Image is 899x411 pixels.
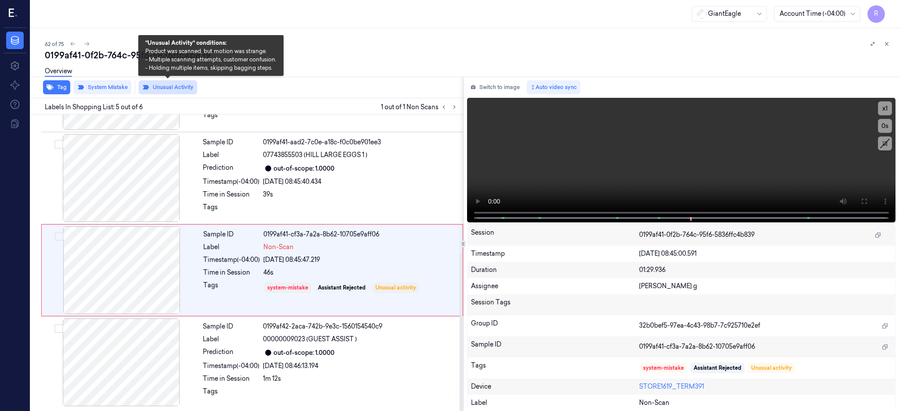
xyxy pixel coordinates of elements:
[639,342,755,351] span: 0199af41-cf3a-7a2a-8b62-10705e9aff06
[45,40,64,48] span: 62 of 75
[467,80,523,94] button: Switch to image
[203,255,260,264] div: Timestamp (-04:00)
[203,361,259,371] div: Timestamp (-04:00)
[54,324,63,333] button: Select row
[471,265,639,275] div: Duration
[45,49,892,61] div: 0199af41-0f2b-764c-95f6-5836ffc4b839
[471,298,639,312] div: Session Tags
[639,321,760,330] span: 32b0bef5-97ea-4c43-98b7-7c925710e2ef
[381,102,460,112] span: 1 out of 1 Non Scans
[471,398,639,407] div: Label
[203,347,259,358] div: Prediction
[203,138,259,147] div: Sample ID
[273,348,334,357] div: out-of-scope: 1.0000
[74,80,131,94] button: System Mistake
[471,282,639,291] div: Assignee
[203,177,259,186] div: Timestamp (-04:00)
[643,364,684,372] div: system-mistake
[54,140,63,149] button: Select row
[878,101,892,115] button: x1
[263,361,458,371] div: [DATE] 08:46:13.194
[527,80,580,94] button: Auto video sync
[263,190,458,199] div: 39s
[263,138,458,147] div: 0199af41-aad2-7c0e-a18c-f0c0be901ee3
[471,249,639,258] div: Timestamp
[639,230,755,239] span: 0199af41-0f2b-764c-95f6-5836ffc4b839
[471,228,639,242] div: Session
[263,268,457,277] div: 46s
[318,284,366,292] div: Assistant Rejected
[263,335,357,344] span: 00000009023 (GUEST ASSIST )
[203,281,260,295] div: Tags
[273,164,334,173] div: out-of-scope: 1.0000
[867,5,885,23] button: R
[203,374,259,383] div: Time in Session
[639,282,892,291] div: [PERSON_NAME] g
[263,255,457,264] div: [DATE] 08:45:47.219
[639,265,892,275] div: 01:29.936
[203,387,259,401] div: Tags
[203,190,259,199] div: Time in Session
[203,322,259,331] div: Sample ID
[263,230,457,239] div: 0199af41-cf3a-7a2a-8b62-10705e9aff06
[267,284,308,292] div: system-mistake
[55,232,64,241] button: Select row
[471,382,639,391] div: Device
[375,284,416,292] div: Unusual activity
[263,150,367,160] span: 07743855503 (HILL LARGE EGGS 1 )
[471,319,639,333] div: Group ID
[471,361,639,375] div: Tags
[139,80,197,94] button: Unusual Activity
[45,67,72,77] a: Overview
[751,364,792,372] div: Unusual activity
[203,111,259,125] div: Tags
[43,80,70,94] button: Tag
[203,335,259,344] div: Label
[263,177,458,186] div: [DATE] 08:45:40.434
[639,382,892,391] div: STORE1619_TERM391
[263,374,458,383] div: 1m 12s
[203,163,259,174] div: Prediction
[203,268,260,277] div: Time in Session
[639,398,669,407] span: Non-Scan
[203,243,260,252] div: Label
[263,243,294,252] span: Non-Scan
[203,150,259,160] div: Label
[45,103,143,112] span: Labels In Shopping List: 5 out of 6
[263,322,458,331] div: 0199af42-2aca-742b-9e3c-1560154540c9
[878,119,892,133] button: 0s
[639,249,892,258] div: [DATE] 08:45:00.591
[203,203,259,217] div: Tags
[471,340,639,354] div: Sample ID
[203,230,260,239] div: Sample ID
[694,364,741,372] div: Assistant Rejected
